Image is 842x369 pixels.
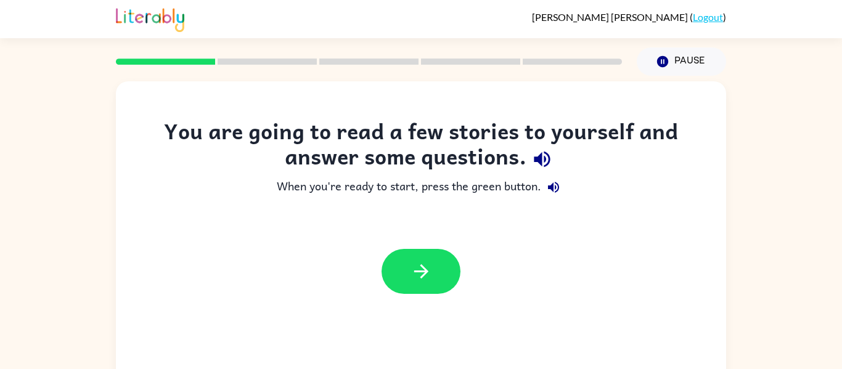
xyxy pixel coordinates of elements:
button: Pause [637,47,726,76]
div: You are going to read a few stories to yourself and answer some questions. [141,118,701,175]
span: [PERSON_NAME] [PERSON_NAME] [532,11,690,23]
div: When you're ready to start, press the green button. [141,175,701,200]
div: ( ) [532,11,726,23]
img: Literably [116,5,184,32]
a: Logout [693,11,723,23]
